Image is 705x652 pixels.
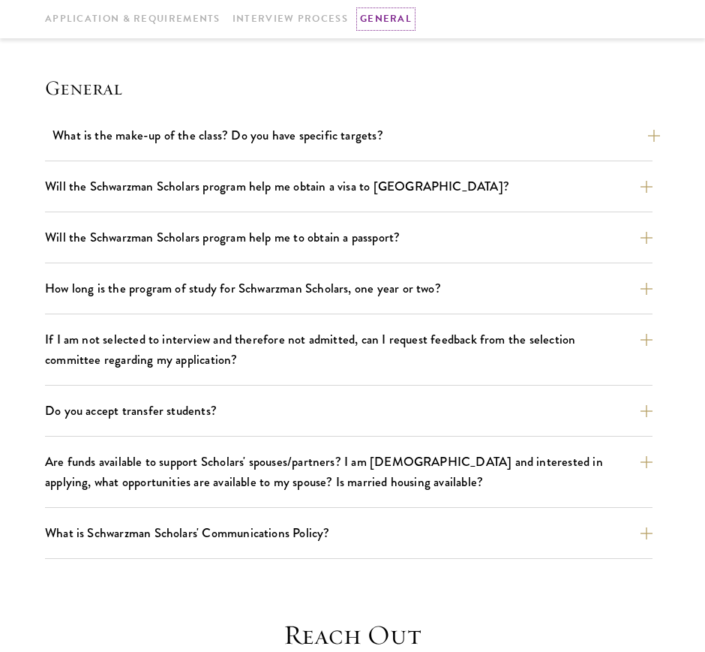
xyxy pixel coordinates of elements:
button: Do you accept transfer students? [45,398,652,424]
a: Application & Requirements [45,11,220,27]
button: How long is the program of study for Schwarzman Scholars, one year or two? [45,275,652,302]
button: If I am not selected to interview and therefore not admitted, can I request feedback from the sel... [45,326,652,373]
button: What is the make-up of the class? Do you have specific targets? [52,122,660,149]
a: Interview Process [232,11,348,27]
button: Will the Schwarzman Scholars program help me obtain a visa to [GEOGRAPHIC_DATA]? [45,173,652,200]
button: Are funds available to support Scholars' spouses/partners? I am [DEMOGRAPHIC_DATA] and interested... [45,449,652,495]
button: Will the Schwarzman Scholars program help me to obtain a passport? [45,224,652,251]
h4: General [45,76,660,100]
a: General [360,11,412,27]
button: What is Schwarzman Scholars' Communications Policy? [45,520,652,546]
h3: Reach Out [94,619,611,651]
